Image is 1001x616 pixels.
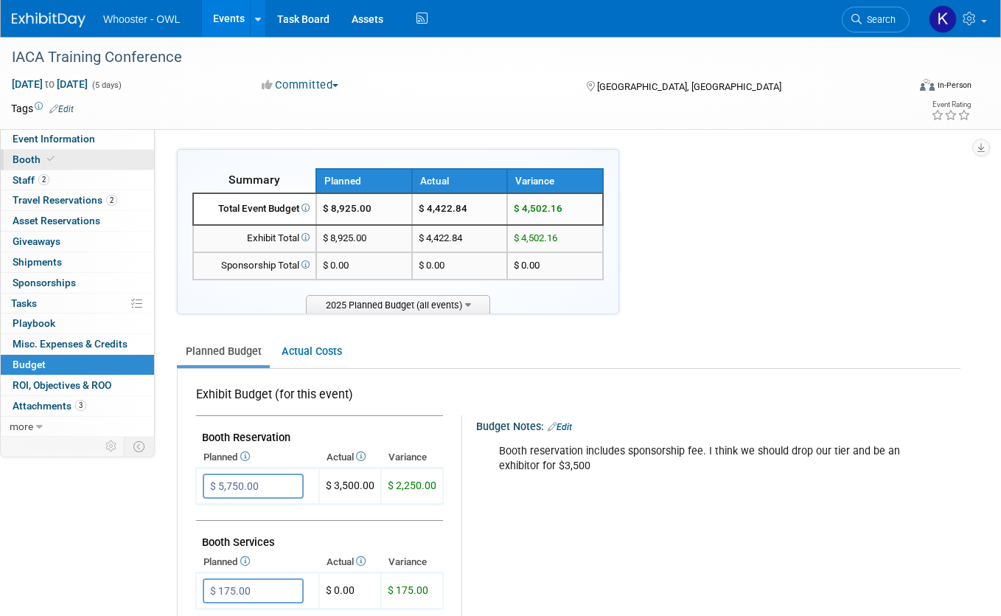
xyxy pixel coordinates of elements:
[1,334,154,354] a: Misc. Expenses & Credits
[412,169,508,193] th: Actual
[323,232,366,243] span: $ 8,925.00
[316,169,412,193] th: Planned
[1,129,154,149] a: Event Information
[13,215,100,226] span: Asset Reservations
[514,203,562,214] span: $ 4,502.16
[257,77,344,93] button: Committed
[43,78,57,90] span: to
[47,155,55,163] i: Booth reservation complete
[196,447,319,468] th: Planned
[106,195,117,206] span: 2
[38,174,49,185] span: 2
[75,400,86,411] span: 3
[13,359,46,370] span: Budget
[13,317,55,329] span: Playbook
[7,44,890,71] div: IACA Training Conference
[1,273,154,293] a: Sponsorships
[12,13,86,27] img: ExhibitDay
[412,193,508,225] td: $ 4,422.84
[514,260,540,271] span: $ 0.00
[1,294,154,314] a: Tasks
[10,421,33,432] span: more
[326,480,374,491] span: $ 3,500.00
[319,552,381,572] th: Actual
[1,252,154,272] a: Shipments
[229,173,280,187] span: Summary
[388,480,436,491] span: $ 2,250.00
[11,297,37,309] span: Tasks
[548,422,572,432] a: Edit
[11,77,88,91] span: [DATE] [DATE]
[1,396,154,416] a: Attachments3
[13,400,86,412] span: Attachments
[931,101,971,108] div: Event Rating
[200,232,310,246] div: Exhibit Total
[1,170,154,190] a: Staff2
[388,584,428,596] span: $ 175.00
[929,5,957,33] img: Kamila Castaneda
[381,552,443,572] th: Variance
[177,338,270,365] a: Planned Budget
[323,260,349,271] span: $ 0.00
[306,295,490,314] span: 2025 Planned Budget (all events)
[91,80,122,90] span: (5 days)
[13,194,117,206] span: Travel Reservations
[13,153,57,165] span: Booth
[319,573,381,609] td: $ 0.00
[1,355,154,375] a: Budget
[196,416,443,448] td: Booth Reservation
[13,277,76,288] span: Sponsorships
[99,437,125,456] td: Personalize Event Tab Strip
[1,232,154,252] a: Giveaways
[842,7,910,32] a: Search
[319,447,381,468] th: Actual
[13,174,49,186] span: Staff
[920,79,935,91] img: Format-Inperson.png
[476,415,959,435] div: Budget Notes:
[13,256,62,268] span: Shipments
[1,211,154,231] a: Asset Reservations
[196,521,443,553] td: Booth Services
[597,81,781,92] span: [GEOGRAPHIC_DATA], [GEOGRAPHIC_DATA]
[103,13,180,25] span: Whooster - OWL
[13,133,95,145] span: Event Information
[125,437,155,456] td: Toggle Event Tabs
[200,259,310,273] div: Sponsorship Total
[13,338,128,350] span: Misc. Expenses & Credits
[507,169,603,193] th: Variance
[1,190,154,210] a: Travel Reservations2
[412,252,508,280] td: $ 0.00
[273,338,350,365] a: Actual Costs
[1,417,154,437] a: more
[196,387,437,411] div: Exhibit Budget (for this event)
[514,232,557,243] span: $ 4,502.16
[412,225,508,252] td: $ 4,422.84
[1,376,154,395] a: ROI, Objectives & ROO
[11,101,74,116] td: Tags
[13,379,111,391] span: ROI, Objectives & ROO
[489,437,932,481] div: Booth reservation includes sponsorship fee. I think we should drop our tier and be an exhibitor f...
[1,314,154,333] a: Playbook
[381,447,443,468] th: Variance
[1,150,154,170] a: Booth
[13,235,60,247] span: Giveaways
[830,77,972,99] div: Event Format
[862,14,896,25] span: Search
[196,552,319,572] th: Planned
[49,104,74,114] a: Edit
[937,80,972,91] div: In-Person
[200,202,310,216] div: Total Event Budget
[323,203,372,214] span: $ 8,925.00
